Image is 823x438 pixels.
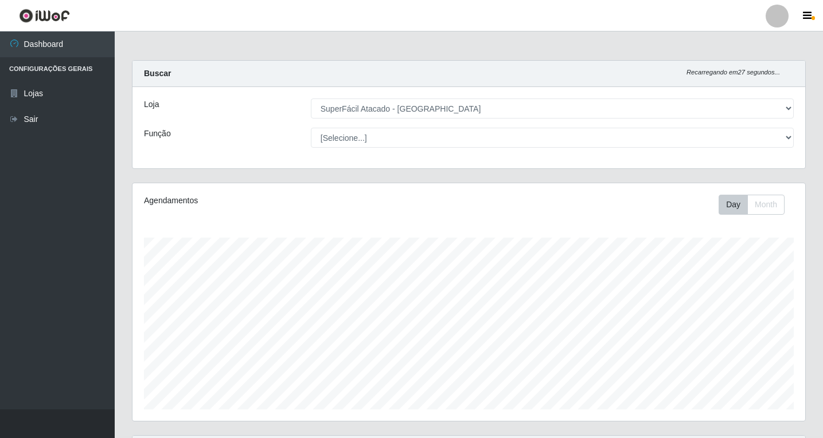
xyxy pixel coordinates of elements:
label: Loja [144,98,159,111]
img: CoreUI Logo [19,9,70,23]
button: Day [719,195,748,215]
i: Recarregando em 27 segundos... [687,69,780,76]
button: Month [747,195,785,215]
div: First group [719,195,785,215]
strong: Buscar [144,69,171,78]
div: Toolbar with button groups [719,195,794,215]
label: Função [144,128,171,140]
div: Agendamentos [144,195,405,207]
